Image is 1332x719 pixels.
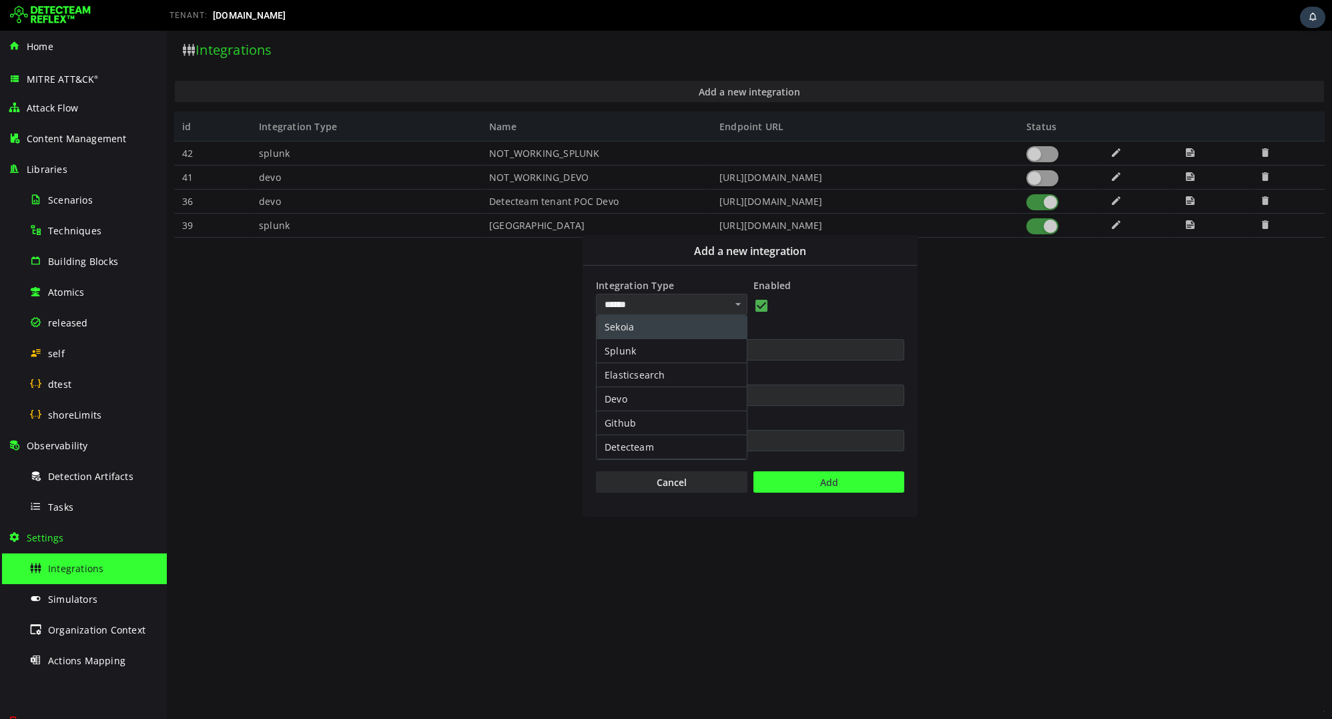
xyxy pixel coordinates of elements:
[587,264,603,285] button: Enabled
[48,409,101,421] span: shoreLimits
[430,308,580,332] div: Splunk
[27,531,64,544] span: Settings
[48,470,133,483] span: Detection Artifacts
[430,405,580,429] div: Detecteam
[429,441,581,462] button: Cancel
[48,378,71,391] span: dtest
[48,194,93,206] span: Scenarios
[416,205,750,234] div: Add a new integration
[48,224,101,237] span: Techniques
[430,284,580,308] div: Sekoia
[48,624,145,636] span: Organization Context
[430,356,580,381] div: Devo
[27,40,53,53] span: Home
[213,10,286,21] span: [DOMAIN_NAME]
[48,654,125,667] span: Actions Mapping
[27,132,127,145] span: Content Management
[48,255,118,268] span: Building Blocks
[430,332,580,356] div: Elasticsearch
[94,74,98,80] sup: ®
[27,163,67,176] span: Libraries
[48,501,73,513] span: Tasks
[48,562,103,575] span: Integrations
[48,286,84,298] span: Atomics
[430,381,580,405] div: Github
[416,204,751,486] div: Add a new Integration
[48,316,88,329] span: released
[428,383,739,397] label: Intake Keys
[48,347,65,360] span: self
[428,246,582,261] label: Integration Type
[428,292,739,306] label: Name
[27,73,99,85] span: MITRE ATT&CK
[27,439,88,452] span: Observability
[585,246,739,261] label: Enabled
[27,101,78,114] span: Attack Flow
[10,5,91,26] img: Detecteam logo
[587,441,737,462] button: Add
[48,593,97,606] span: Simulators
[1300,7,1325,28] div: Task Notifications
[428,337,739,352] label: Sending Endpoint URL
[170,11,208,20] span: TENANT:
